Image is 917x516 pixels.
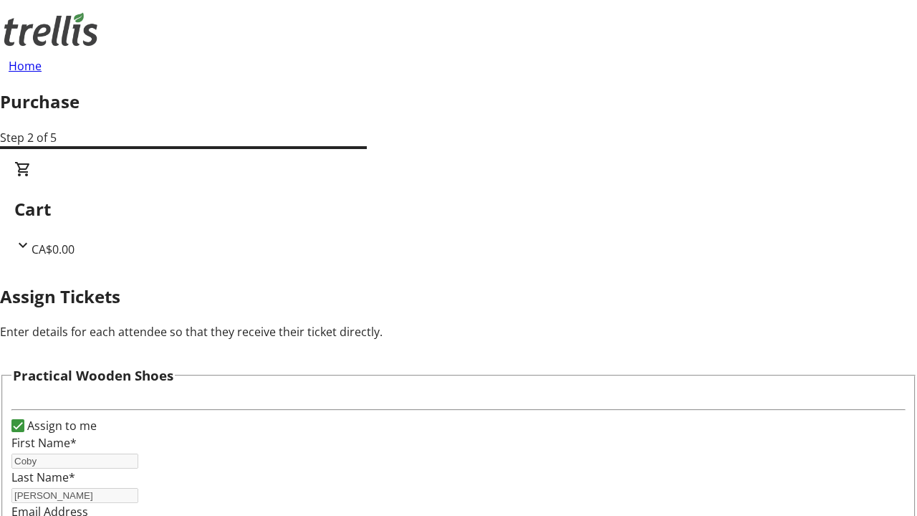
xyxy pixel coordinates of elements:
h2: Cart [14,196,903,222]
span: CA$0.00 [32,242,75,257]
label: First Name* [11,435,77,451]
div: CartCA$0.00 [14,161,903,258]
h3: Practical Wooden Shoes [13,365,173,386]
label: Last Name* [11,469,75,485]
label: Assign to me [24,417,97,434]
